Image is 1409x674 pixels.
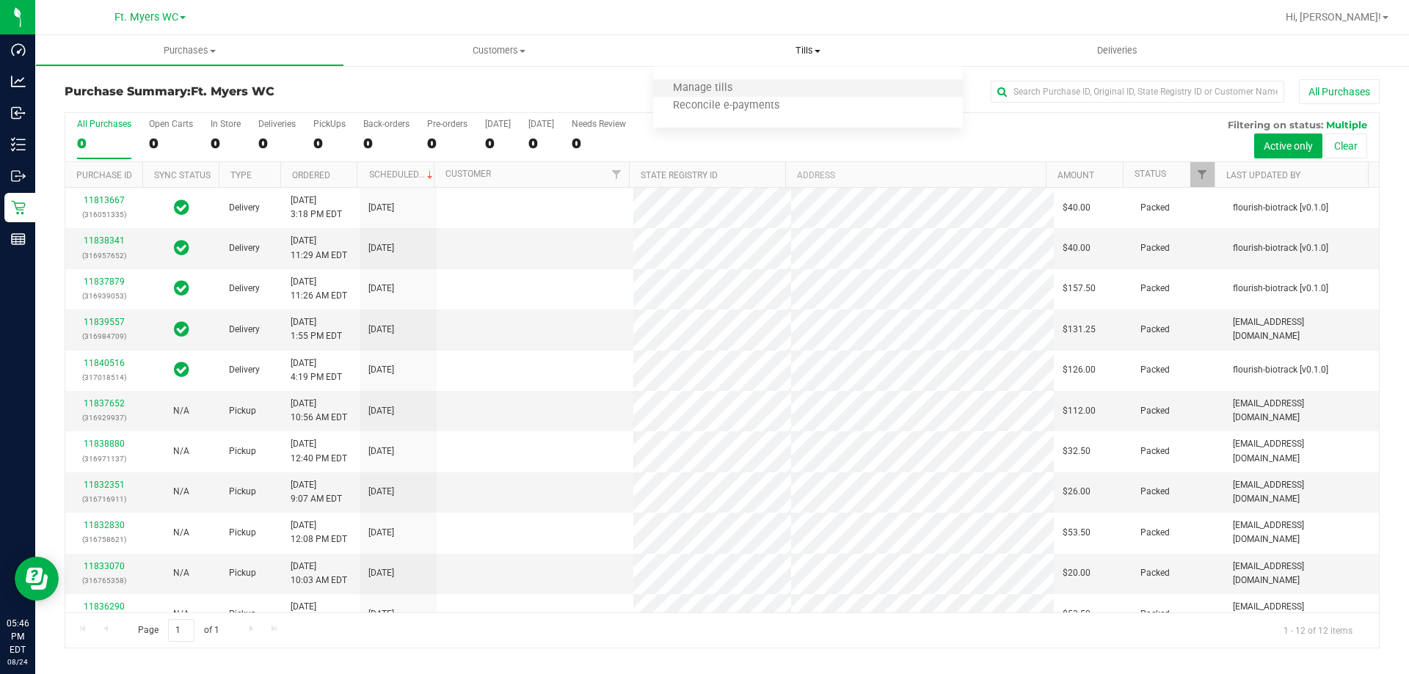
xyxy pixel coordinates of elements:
inline-svg: Outbound [11,169,26,183]
span: [DATE] [368,201,394,215]
iframe: Resource center [15,557,59,601]
a: Deliveries [963,35,1272,66]
span: $26.00 [1063,485,1091,499]
span: Delivery [229,201,260,215]
span: $40.00 [1063,201,1091,215]
span: flourish-biotrack [v0.1.0] [1233,241,1328,255]
a: Customer [445,169,491,179]
span: $53.50 [1063,526,1091,540]
span: [DATE] 12:40 PM EDT [291,437,347,465]
span: In Sync [174,197,189,218]
div: PickUps [313,119,346,129]
div: 0 [572,135,626,152]
span: Ft. Myers WC [191,84,274,98]
span: [DATE] [368,607,394,621]
span: $53.50 [1063,607,1091,621]
a: Scheduled [369,169,436,180]
a: 11833070 [84,561,125,571]
span: Packed [1140,404,1170,418]
inline-svg: Retail [11,200,26,215]
span: Ft. Myers WC [114,11,178,23]
p: (316051335) [74,208,134,221]
span: $157.50 [1063,282,1096,296]
button: Active only [1254,133,1322,158]
span: Customers [345,44,652,57]
span: [EMAIL_ADDRESS][DOMAIN_NAME] [1233,560,1370,587]
span: Manage tills [653,82,752,95]
span: Not Applicable [173,446,189,456]
span: Packed [1140,485,1170,499]
span: [DATE] 5:04 PM EDT [291,600,342,628]
span: In Sync [174,238,189,258]
a: Type [230,170,252,180]
div: Needs Review [572,119,626,129]
span: In Sync [174,359,189,380]
span: [DATE] 9:07 AM EDT [291,478,342,506]
div: 0 [77,135,131,152]
a: 11832830 [84,520,125,530]
span: $131.25 [1063,323,1096,337]
span: $32.50 [1063,444,1091,458]
h3: Purchase Summary: [65,85,503,98]
p: 08/24 [7,656,29,667]
span: Delivery [229,241,260,255]
div: 0 [363,135,409,152]
div: 0 [258,135,296,152]
inline-svg: Inventory [11,137,26,152]
a: 11832351 [84,480,125,490]
span: $112.00 [1063,404,1096,418]
span: Packed [1140,363,1170,377]
p: (316984709) [74,329,134,343]
span: [DATE] [368,404,394,418]
span: Not Applicable [173,568,189,578]
span: Reconcile e-payments [653,100,799,112]
span: In Sync [174,319,189,340]
div: [DATE] [485,119,511,129]
span: Pickup [229,566,256,580]
span: Packed [1140,241,1170,255]
span: Pickup [229,607,256,621]
div: Pre-orders [427,119,467,129]
span: flourish-biotrack [v0.1.0] [1233,363,1328,377]
inline-svg: Inbound [11,106,26,120]
span: Not Applicable [173,609,189,619]
span: $20.00 [1063,566,1091,580]
div: 0 [211,135,241,152]
span: Delivery [229,363,260,377]
a: 11840516 [84,358,125,368]
span: Not Applicable [173,527,189,538]
span: Hi, [PERSON_NAME]! [1286,11,1381,23]
div: 0 [528,135,554,152]
div: Open Carts [149,119,193,129]
a: Purchase ID [76,170,132,180]
span: 1 - 12 of 12 items [1272,619,1364,641]
span: [DATE] 12:08 PM EDT [291,519,347,546]
inline-svg: Reports [11,232,26,246]
span: [DATE] [368,566,394,580]
span: [EMAIL_ADDRESS][DOMAIN_NAME] [1233,600,1370,628]
span: Tills [653,44,962,57]
span: Packed [1140,282,1170,296]
span: Packed [1140,201,1170,215]
span: $40.00 [1063,241,1091,255]
span: [DATE] [368,241,394,255]
span: [DATE] 4:19 PM EDT [291,356,342,384]
span: Packed [1140,444,1170,458]
a: 11838341 [84,235,125,246]
p: 05:46 PM EDT [7,617,29,656]
span: Packed [1140,526,1170,540]
span: Pickup [229,526,256,540]
span: [DATE] 11:29 AM EDT [291,234,347,262]
button: N/A [173,607,189,621]
button: N/A [173,444,189,458]
span: Deliveries [1077,44,1157,57]
span: Filtering on status: [1228,119,1323,131]
a: Tills Manage tills Reconcile e-payments [653,35,962,66]
input: 1 [168,619,194,642]
span: Pickup [229,485,256,499]
span: Delivery [229,282,260,296]
a: 11837879 [84,276,125,287]
span: [DATE] 10:56 AM EDT [291,397,347,425]
p: (316716911) [74,492,134,506]
span: [DATE] [368,363,394,377]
